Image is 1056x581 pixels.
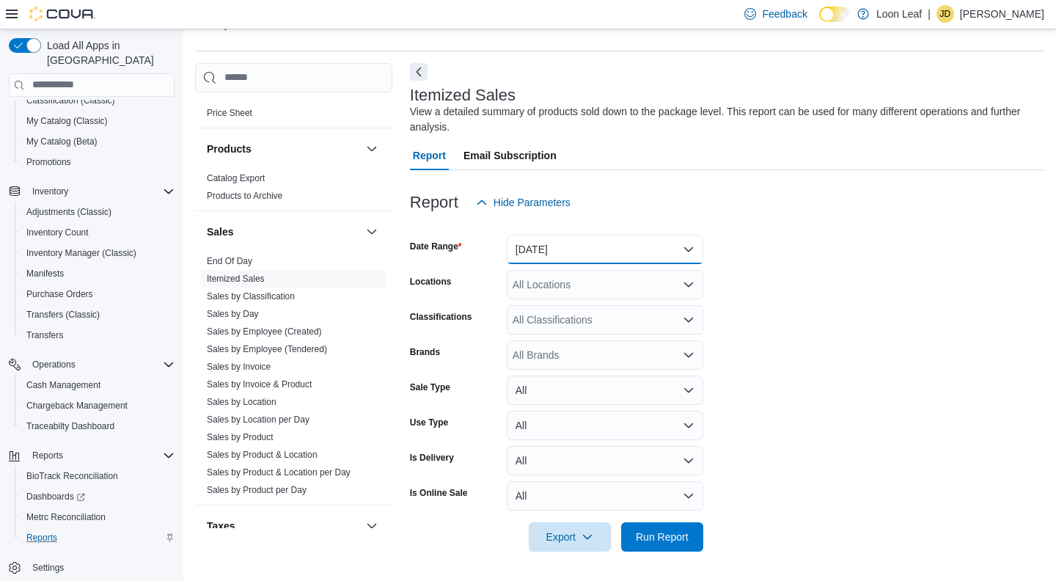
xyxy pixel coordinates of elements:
a: Purchase Orders [21,285,99,303]
span: Promotions [21,153,175,171]
p: | [928,5,931,23]
button: Inventory Manager (Classic) [15,243,180,263]
label: Classifications [410,311,472,323]
button: Inventory Count [15,222,180,243]
a: Sales by Employee (Tendered) [207,344,327,354]
button: Export [529,522,611,552]
button: Promotions [15,152,180,172]
span: Classification (Classic) [21,92,175,109]
span: Sales by Employee (Tendered) [207,343,327,355]
button: Metrc Reconciliation [15,507,180,527]
button: Taxes [363,517,381,535]
span: Settings [26,558,175,577]
a: Sales by Location per Day [207,414,309,425]
input: Dark Mode [819,7,850,22]
button: Open list of options [683,279,694,290]
button: Manifests [15,263,180,284]
button: Sales [363,223,381,241]
span: Metrc Reconciliation [21,508,175,526]
span: Sales by Invoice [207,361,271,373]
span: Manifests [26,268,64,279]
label: Is Delivery [410,452,454,464]
span: Inventory Manager (Classic) [21,244,175,262]
button: Next [410,63,428,81]
a: Inventory Manager (Classic) [21,244,142,262]
img: Cova [29,7,95,21]
span: Adjustments (Classic) [21,203,175,221]
span: Sales by Location [207,396,276,408]
button: All [507,446,703,475]
span: Feedback [762,7,807,21]
span: Settings [32,562,64,574]
a: Sales by Employee (Created) [207,326,322,337]
span: Inventory Count [21,224,175,241]
span: Operations [26,356,175,373]
a: Sales by Day [207,309,259,319]
label: Sale Type [410,381,450,393]
a: Inventory Count [21,224,95,241]
a: Metrc Reconciliation [21,508,111,526]
a: Sales by Product & Location per Day [207,467,351,478]
button: Operations [26,356,81,373]
span: JD [940,5,951,23]
button: Hide Parameters [470,188,576,217]
span: Catalog Export [207,172,265,184]
button: Products [207,142,360,156]
button: Operations [3,354,180,375]
span: BioTrack Reconciliation [21,467,175,485]
button: Taxes [207,519,360,533]
span: End Of Day [207,255,252,267]
button: Inventory [3,181,180,202]
span: Promotions [26,156,71,168]
span: Load All Apps in [GEOGRAPHIC_DATA] [41,38,175,67]
label: Brands [410,346,440,358]
h3: Itemized Sales [410,87,516,104]
button: Reports [15,527,180,548]
a: Sales by Invoice & Product [207,379,312,390]
span: Dark Mode [819,22,820,23]
span: Inventory Count [26,227,89,238]
span: Reports [32,450,63,461]
a: Manifests [21,265,70,282]
span: Cash Management [26,379,100,391]
a: Products to Archive [207,191,282,201]
span: Manifests [21,265,175,282]
button: Inventory [26,183,74,200]
a: BioTrack Reconciliation [21,467,124,485]
span: Sales by Product per Day [207,484,307,496]
a: Sales by Product per Day [207,485,307,495]
a: Classification (Classic) [21,92,121,109]
a: Price Sheet [207,108,252,118]
span: My Catalog (Classic) [21,112,175,130]
h3: Taxes [207,519,235,533]
button: Open list of options [683,349,694,361]
span: Sales by Classification [207,290,295,302]
a: My Catalog (Classic) [21,112,114,130]
span: Email Subscription [463,141,557,170]
div: Pricing [195,104,392,128]
button: Open list of options [683,314,694,326]
a: Transfers [21,326,69,344]
button: [DATE] [507,235,703,264]
label: Locations [410,276,452,288]
span: Run Report [636,530,689,544]
span: Traceabilty Dashboard [26,420,114,432]
span: Products to Archive [207,190,282,202]
span: Chargeback Management [26,400,128,412]
a: End Of Day [207,256,252,266]
span: Transfers (Classic) [21,306,175,324]
h3: Sales [207,224,234,239]
button: Cash Management [15,375,180,395]
a: Dashboards [15,486,180,507]
span: Reports [26,447,175,464]
span: Inventory [32,186,68,197]
a: Traceabilty Dashboard [21,417,120,435]
div: View a detailed summary of products sold down to the package level. This report can be used for m... [410,104,1037,135]
a: Catalog Export [207,173,265,183]
a: Dashboards [21,488,91,505]
span: Metrc Reconciliation [26,511,106,523]
button: All [507,376,703,405]
button: Products [363,140,381,158]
